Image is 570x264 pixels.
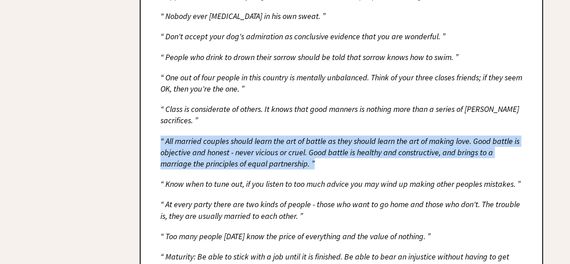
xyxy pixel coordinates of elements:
[160,135,522,170] div: “ All married couples should learn the art of battle as they should learn the art of making love....
[160,51,522,63] div: “ People who drink to drown their sorrow should be told that sorrow knows how to swim. ”
[160,31,522,42] div: “ Don't accept your dog's admiration as conclusive evidence that you are wonderful. ”
[160,10,522,22] div: “ Nobody ever [MEDICAL_DATA] in his own sweat. ”
[160,72,522,94] div: “ One out of four people in this country is mentally unbalanced. Think of your three closes frien...
[160,103,522,126] div: “ Class is considerate of others. It knows that good manners is nothing more than a series of [PE...
[160,231,522,242] div: “ Too many people [DATE] know the price of everything and the value of nothing. ”
[160,178,522,190] div: “ Know when to tune out, if you listen to too much advice you may wind up making other peoples mi...
[160,199,522,221] div: “ At every party there are two kinds of people - those who want to go home and those who don't. T...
